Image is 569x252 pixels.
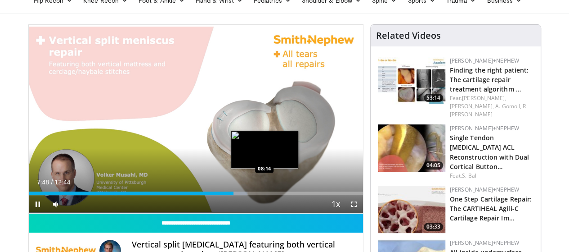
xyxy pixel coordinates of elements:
button: Playback Rate [327,195,345,213]
a: Single Tendon [MEDICAL_DATA] ACL Reconstruction with Dual Cortical Button… [450,133,529,170]
a: One Step Cartilage Repair: The CARTIHEAL Agili-C Cartilage Repair Im… [450,195,532,222]
div: Feat. [450,172,533,180]
a: [PERSON_NAME]+Nephew [450,186,519,193]
button: Pause [29,195,47,213]
span: 03:33 [424,223,443,231]
span: 7:48 [37,179,49,186]
a: 04:05 [378,124,445,172]
a: [PERSON_NAME], [462,94,506,102]
a: R. [PERSON_NAME] [450,102,528,118]
img: image.jpeg [231,131,298,169]
a: Finding the right patient: The cartilage repair treatment algorithm … [450,66,529,93]
a: [PERSON_NAME]+Nephew [450,239,519,247]
a: 53:14 [378,57,445,104]
a: 03:33 [378,186,445,233]
img: 47fc3831-2644-4472-a478-590317fb5c48.150x105_q85_crop-smart_upscale.jpg [378,124,445,172]
a: [PERSON_NAME]+Nephew [450,57,519,64]
div: Progress Bar [29,192,363,195]
span: 12:44 [54,179,70,186]
video-js: Video Player [29,25,363,214]
span: 04:05 [424,161,443,170]
a: [PERSON_NAME]+Nephew [450,124,519,132]
h4: Related Videos [376,30,441,41]
a: A. Gomoll, [495,102,521,110]
a: S. Ball [462,172,478,179]
img: 2894c166-06ea-43da-b75e-3312627dae3b.150x105_q85_crop-smart_upscale.jpg [378,57,445,104]
button: Fullscreen [345,195,363,213]
span: / [51,179,53,186]
button: Mute [47,195,65,213]
span: 53:14 [424,94,443,102]
div: Feat. [450,94,533,119]
img: 781f413f-8da4-4df1-9ef9-bed9c2d6503b.150x105_q85_crop-smart_upscale.jpg [378,186,445,233]
a: [PERSON_NAME], [450,102,494,110]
